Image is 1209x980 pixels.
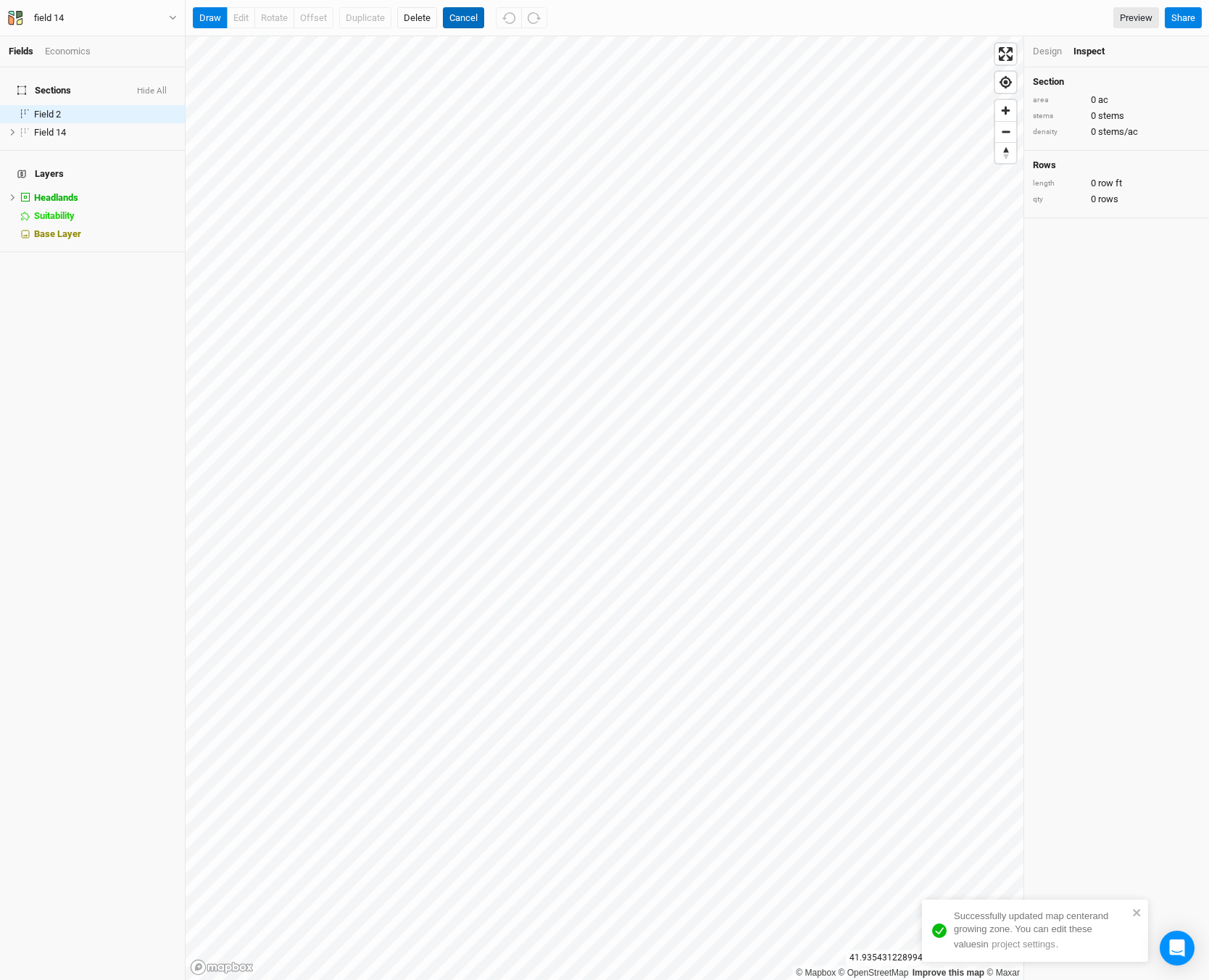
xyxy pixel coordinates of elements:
button: Zoom out [995,121,1016,142]
button: Undo (^z) [496,7,522,29]
div: Headlands [34,192,176,204]
div: Base Layer [34,228,176,240]
a: Mapbox [796,968,836,978]
h4: Section [1033,76,1200,88]
button: Delete [397,7,437,29]
button: Enter fullscreen [995,43,1016,65]
span: stems [1098,109,1124,122]
a: OpenStreetMap [839,968,909,978]
button: Share [1165,7,1202,29]
a: Mapbox logo [190,959,254,976]
button: Redo (^Z) [521,7,547,29]
div: area [1033,95,1084,106]
span: Field 2 [34,109,61,120]
div: 0 [1033,94,1200,107]
div: Economics [45,45,91,58]
a: Maxar [986,968,1020,978]
button: field 14 [7,10,178,26]
button: Zoom in [995,100,1016,121]
div: density [1033,127,1084,138]
button: Duplicate [339,7,391,29]
span: Successfully updated map center and growing zone . You can edit these values in . [954,910,1108,949]
button: Find my location [995,72,1016,93]
button: offset [294,7,333,29]
div: field 14 [34,11,64,25]
button: close [1132,905,1142,918]
span: rows [1098,193,1118,206]
h4: Rows [1033,159,1200,171]
span: Base Layer [34,228,81,239]
a: Preview [1113,7,1159,29]
div: Field 14 [34,127,176,138]
div: length [1033,178,1084,189]
button: draw [193,7,228,29]
div: 0 [1033,125,1200,138]
div: Design [1033,45,1062,58]
button: edit [227,7,255,29]
div: 41.93543122899408 , -74.07563333304010 [846,950,1023,966]
div: 0 [1033,177,1200,190]
span: Zoom out [995,122,1016,142]
button: Cancel [443,7,484,29]
div: Open Intercom Messenger [1160,931,1195,966]
span: row ft [1098,177,1122,190]
canvas: Map [186,36,1023,980]
div: qty [1033,194,1084,205]
div: stems [1033,111,1084,122]
button: rotate [254,7,294,29]
div: 0 [1033,109,1200,122]
div: Suitability [34,210,176,222]
button: project settings [991,937,1055,952]
span: ac [1098,94,1108,107]
h4: Layers [9,159,176,188]
a: Fields [9,46,33,57]
span: stems/ac [1098,125,1138,138]
span: Sections [17,85,71,96]
a: Improve this map [913,968,984,978]
span: Headlands [34,192,78,203]
button: Reset bearing to north [995,142,1016,163]
span: Field 14 [34,127,66,138]
div: 0 [1033,193,1200,206]
button: Hide All [136,86,167,96]
span: Suitability [34,210,75,221]
div: Inspect [1073,45,1125,58]
div: Field 2 [34,109,176,120]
